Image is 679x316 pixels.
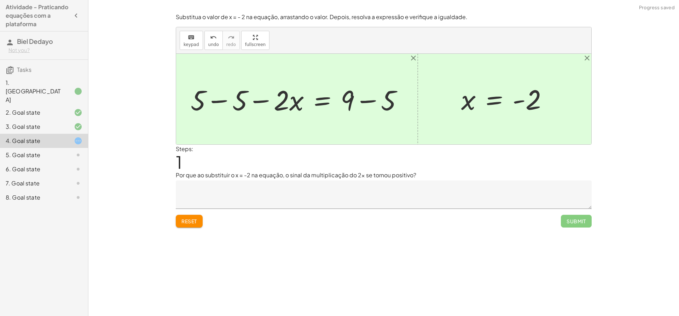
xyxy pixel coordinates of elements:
[184,42,199,47] span: keypad
[6,3,70,28] h4: Atividade - Praticando equações com a plataforma
[204,31,223,50] button: undoundo
[6,79,63,104] div: 1. [GEOGRAPHIC_DATA]
[6,179,63,188] div: 7. Goal state
[226,42,236,47] span: redo
[6,165,63,173] div: 6. Goal state
[188,33,195,42] i: keyboard
[208,42,219,47] span: undo
[409,54,418,65] button: close
[74,108,82,117] i: Task finished and correct.
[176,145,193,153] label: Steps:
[176,215,203,228] button: Reset
[6,193,63,202] div: 8. Goal state
[74,151,82,159] i: Task not started.
[74,179,82,188] i: Task not started.
[74,137,82,145] i: Task started.
[180,31,203,50] button: keyboardkeypad
[210,33,217,42] i: undo
[639,4,675,11] span: Progress saved
[74,122,82,131] i: Task finished and correct.
[176,151,182,173] span: 1
[17,37,53,45] span: Biel Dedayo
[17,66,31,73] span: Tasks
[74,193,82,202] i: Task not started.
[245,42,266,47] span: fullscreen
[583,54,591,65] button: close
[176,13,592,21] p: Substitua o valor de x = - 2 na equação, arrastando o valor. Depois, resolva a expressão e verifi...
[176,171,592,179] p: Por que ao substituir o x = -2 na equação, o sinal da multiplicação do 2x se tornou positivo?
[409,54,418,62] i: close
[8,47,82,54] div: Not you?
[6,108,63,117] div: 2. Goal state
[74,165,82,173] i: Task not started.
[222,31,240,50] button: redoredo
[241,31,269,50] button: fullscreen
[228,33,234,42] i: redo
[6,122,63,131] div: 3. Goal state
[6,137,63,145] div: 4. Goal state
[6,151,63,159] div: 5. Goal state
[583,54,591,62] i: close
[74,87,82,96] i: Task finished.
[181,218,197,224] span: Reset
